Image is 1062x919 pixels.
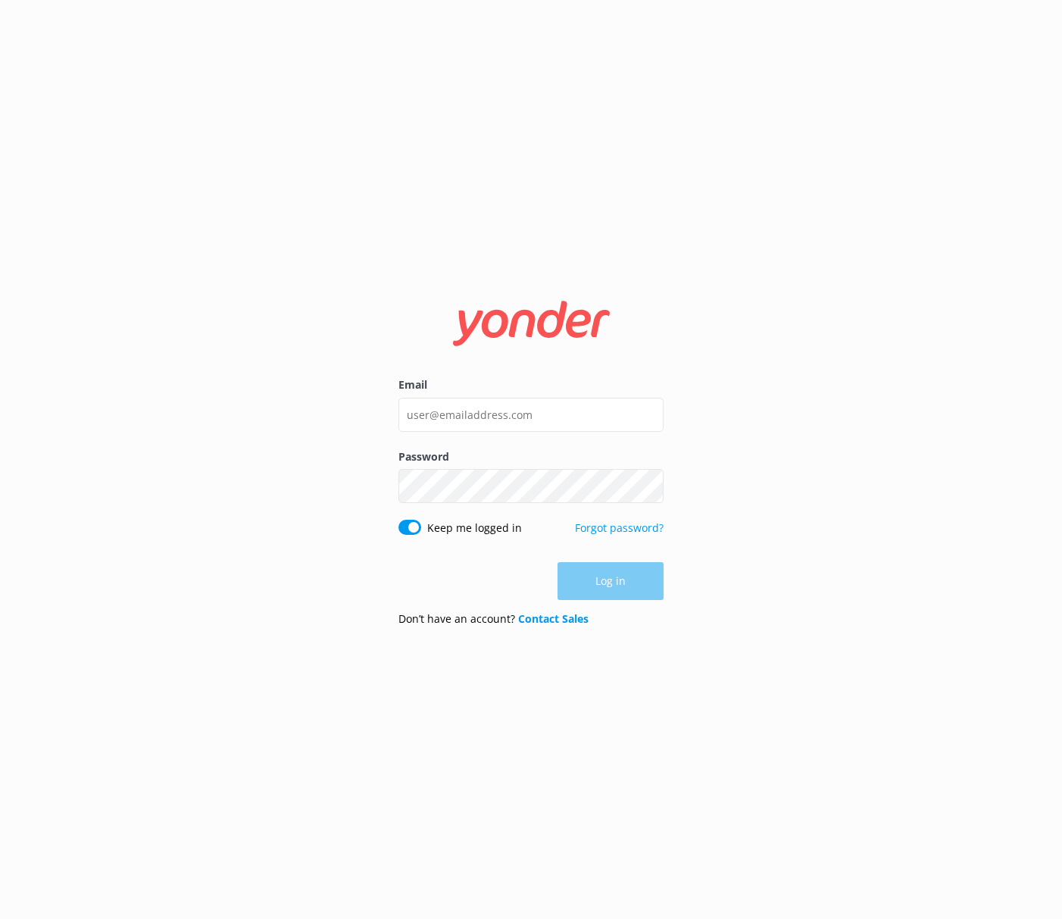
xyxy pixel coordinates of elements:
label: Email [398,377,664,393]
label: Password [398,449,664,465]
label: Keep me logged in [427,520,522,536]
a: Contact Sales [518,611,589,626]
input: user@emailaddress.com [398,398,664,432]
a: Forgot password? [575,520,664,535]
p: Don’t have an account? [398,611,589,627]
button: Show password [633,471,664,502]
